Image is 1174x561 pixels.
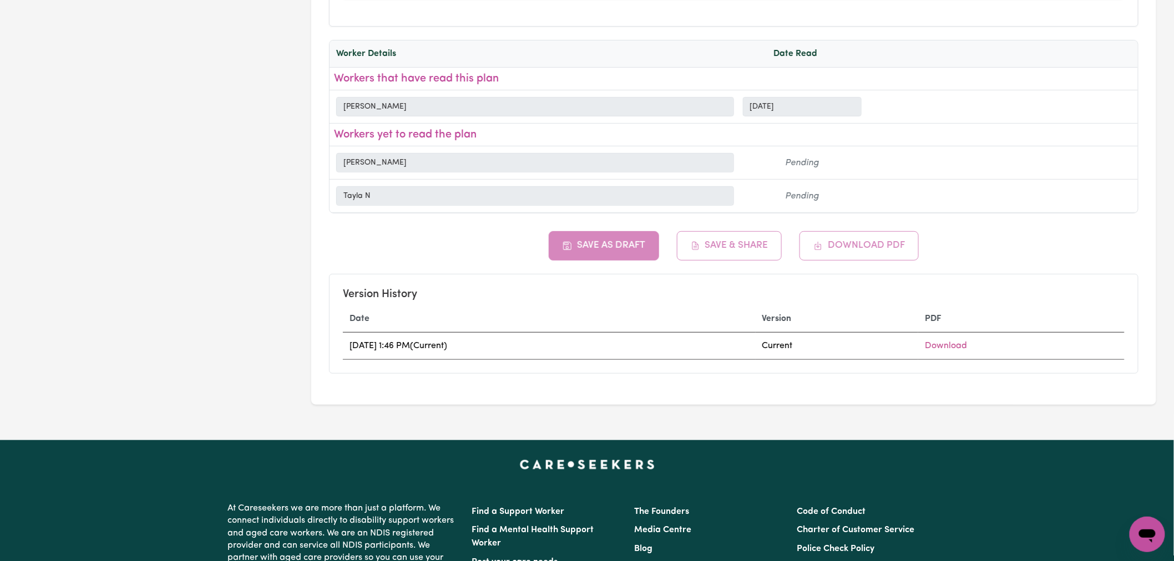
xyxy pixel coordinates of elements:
[797,526,915,534] a: Charter of Customer Service
[797,507,866,516] a: Code of Conduct
[785,156,819,170] span: Pending
[334,72,1133,85] h3: Workers that have read this plan
[634,507,689,516] a: The Founders
[773,47,893,60] div: Date Read
[343,288,1125,301] h5: Version History
[756,332,919,359] td: Current
[925,341,967,350] a: Download
[1130,517,1165,552] iframe: Button to launch messaging window
[634,544,652,553] a: Blog
[634,526,691,534] a: Media Centre
[785,190,819,203] span: Pending
[472,526,594,548] a: Find a Mental Health Support Worker
[520,460,655,469] a: Careseekers home page
[918,305,1125,333] th: PDF
[797,544,875,553] a: Police Check Policy
[756,305,919,333] th: Version
[472,507,564,516] a: Find a Support Worker
[334,128,1133,141] h3: Workers yet to read the plan
[343,305,756,333] th: Date
[343,332,756,359] td: [DATE] 1:46 PM (Current)
[336,47,773,60] div: Worker Details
